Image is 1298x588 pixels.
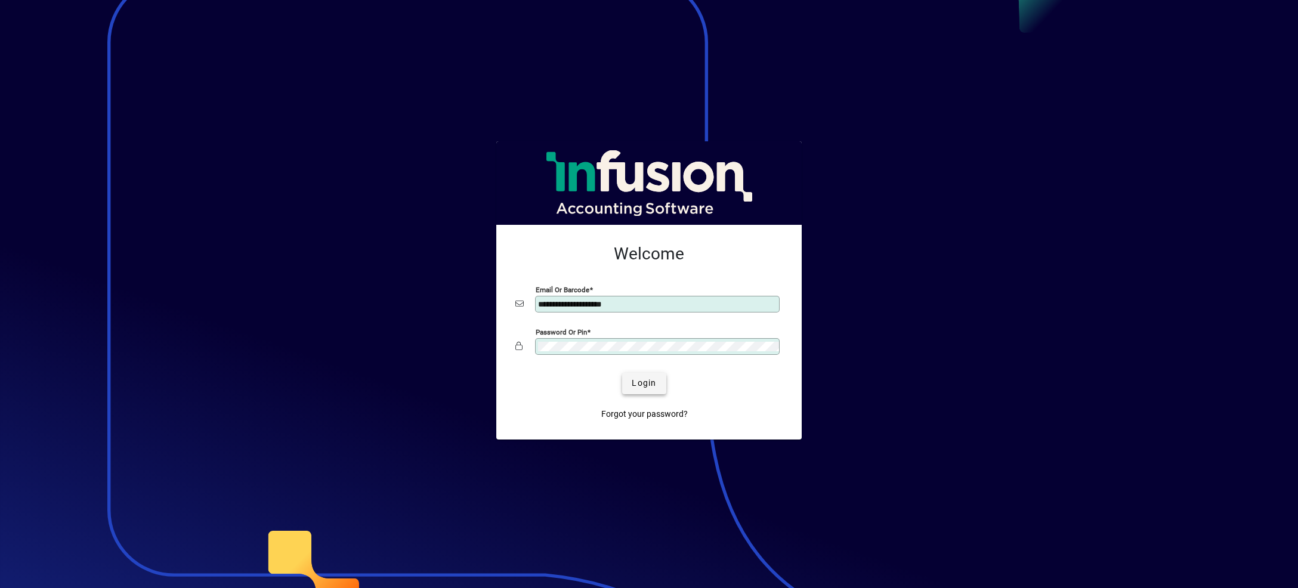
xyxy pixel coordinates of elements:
span: Login [632,377,656,389]
button: Login [622,373,666,394]
mat-label: Password or Pin [536,327,587,336]
h2: Welcome [515,244,783,264]
a: Forgot your password? [597,404,693,425]
mat-label: Email or Barcode [536,285,589,293]
span: Forgot your password? [601,408,688,420]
